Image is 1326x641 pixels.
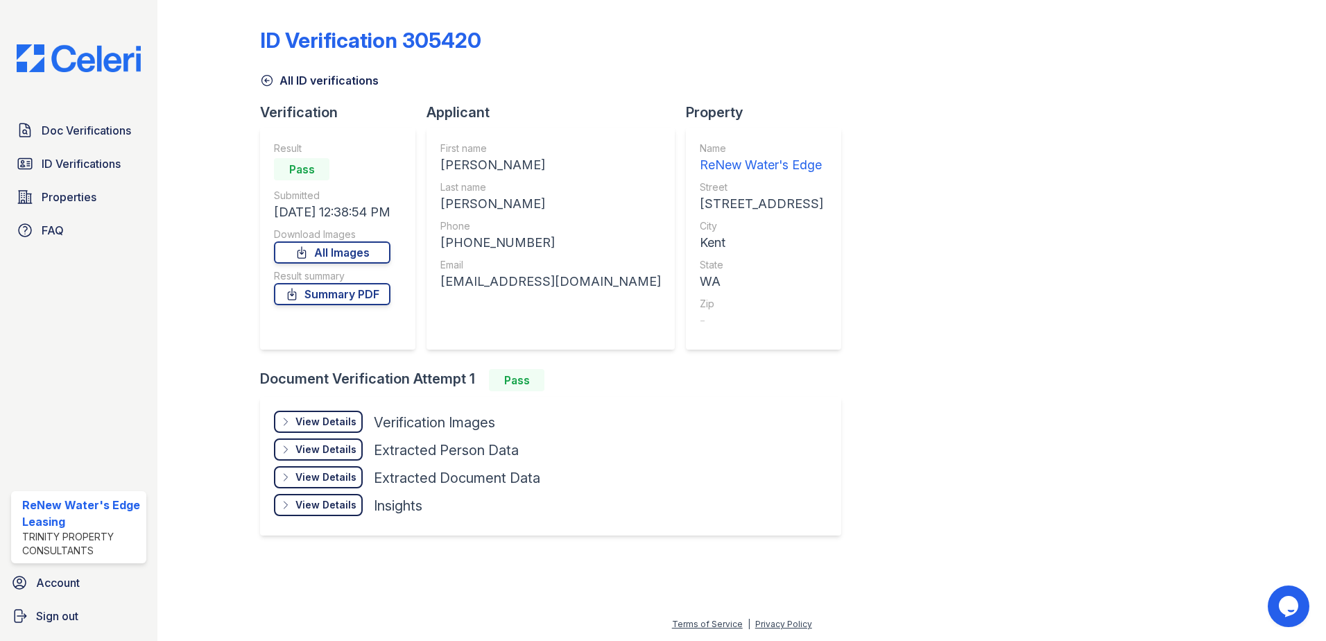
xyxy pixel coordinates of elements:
a: Privacy Policy [755,619,812,629]
div: View Details [295,443,356,456]
div: Document Verification Attempt 1 [260,369,852,391]
div: Verification [260,103,427,122]
a: Properties [11,183,146,211]
div: Submitted [274,189,390,203]
img: CE_Logo_Blue-a8612792a0a2168367f1c8372b55b34899dd931a85d93a1a3d3e32e68fde9ad4.png [6,44,152,72]
span: ID Verifications [42,155,121,172]
a: Name ReNew Water's Edge [700,142,823,175]
div: Zip [700,297,823,311]
div: ID Verification 305420 [260,28,481,53]
div: [DATE] 12:38:54 PM [274,203,390,222]
div: Email [440,258,661,272]
div: Download Images [274,228,390,241]
div: View Details [295,470,356,484]
div: | [748,619,750,629]
a: Sign out [6,602,152,630]
iframe: chat widget [1268,586,1312,627]
div: [EMAIL_ADDRESS][DOMAIN_NAME] [440,272,661,291]
div: [STREET_ADDRESS] [700,194,823,214]
div: [PERSON_NAME] [440,155,661,175]
div: Property [686,103,852,122]
a: Doc Verifications [11,117,146,144]
div: Applicant [427,103,686,122]
a: All ID verifications [260,72,379,89]
div: Result summary [274,269,390,283]
div: Phone [440,219,661,233]
div: State [700,258,823,272]
a: FAQ [11,216,146,244]
div: Last name [440,180,661,194]
div: Extracted Document Data [374,468,540,488]
a: ID Verifications [11,150,146,178]
span: Sign out [36,608,78,624]
span: FAQ [42,222,64,239]
div: Pass [489,369,544,391]
div: View Details [295,415,356,429]
div: ReNew Water's Edge Leasing [22,497,141,530]
div: Street [700,180,823,194]
span: Account [36,574,80,591]
a: All Images [274,241,390,264]
div: Trinity Property Consultants [22,530,141,558]
div: Extracted Person Data [374,441,519,460]
div: City [700,219,823,233]
div: [PERSON_NAME] [440,194,661,214]
div: WA [700,272,823,291]
div: Result [274,142,390,155]
div: View Details [295,498,356,512]
div: First name [440,142,661,155]
span: Properties [42,189,96,205]
a: Terms of Service [672,619,743,629]
div: Insights [374,496,422,515]
a: Summary PDF [274,283,390,305]
div: Kent [700,233,823,253]
div: - [700,311,823,330]
div: ReNew Water's Edge [700,155,823,175]
div: Verification Images [374,413,495,432]
span: Doc Verifications [42,122,131,139]
div: [PHONE_NUMBER] [440,233,661,253]
a: Account [6,569,152,597]
div: Pass [274,158,329,180]
div: Name [700,142,823,155]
